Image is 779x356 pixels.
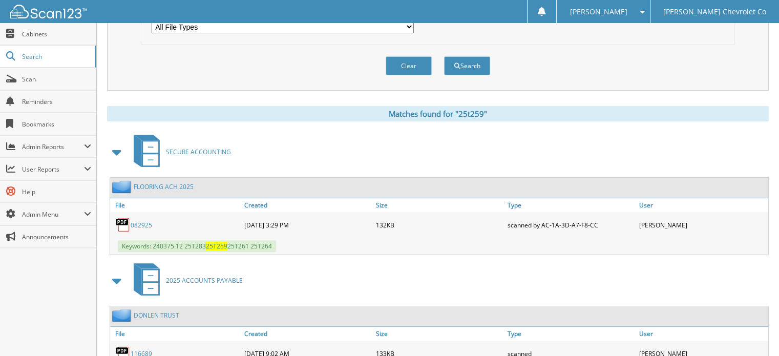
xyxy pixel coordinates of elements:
[118,240,276,252] span: Keywords: 240375.12 25T283 25T261 25T264
[206,242,227,250] span: 25T259
[22,120,91,129] span: Bookmarks
[22,97,91,106] span: Reminders
[373,327,505,341] a: Size
[637,198,768,212] a: User
[22,233,91,241] span: Announcements
[107,106,769,121] div: Matches found for "25t259"
[505,215,637,235] div: scanned by AC-1A-3D-A7-F8-CC
[242,327,373,341] a: Created
[373,215,505,235] div: 132KB
[663,9,766,15] span: [PERSON_NAME] Chevrolet Co
[110,198,242,212] a: File
[110,327,242,341] a: File
[242,198,373,212] a: Created
[10,5,87,18] img: scan123-logo-white.svg
[373,198,505,212] a: Size
[128,132,231,172] a: SECURE ACCOUNTING
[637,215,768,235] div: [PERSON_NAME]
[166,276,243,285] span: 2025 ACCOUNTS PAYABLE
[22,210,84,219] span: Admin Menu
[22,142,84,151] span: Admin Reports
[570,9,627,15] span: [PERSON_NAME]
[637,327,768,341] a: User
[444,56,490,75] button: Search
[134,311,179,320] a: DONLEN TRUST
[22,75,91,83] span: Scan
[112,309,134,322] img: folder2.png
[505,198,637,212] a: Type
[242,215,373,235] div: [DATE] 3:29 PM
[505,327,637,341] a: Type
[128,260,243,301] a: 2025 ACCOUNTS PAYABLE
[112,180,134,193] img: folder2.png
[22,165,84,174] span: User Reports
[22,30,91,38] span: Cabinets
[22,187,91,196] span: Help
[134,182,194,191] a: FLOORING ACH 2025
[22,52,90,61] span: Search
[386,56,432,75] button: Clear
[131,221,152,229] a: 082925
[166,148,231,156] span: SECURE ACCOUNTING
[115,217,131,233] img: PDF.png
[728,307,779,356] iframe: Chat Widget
